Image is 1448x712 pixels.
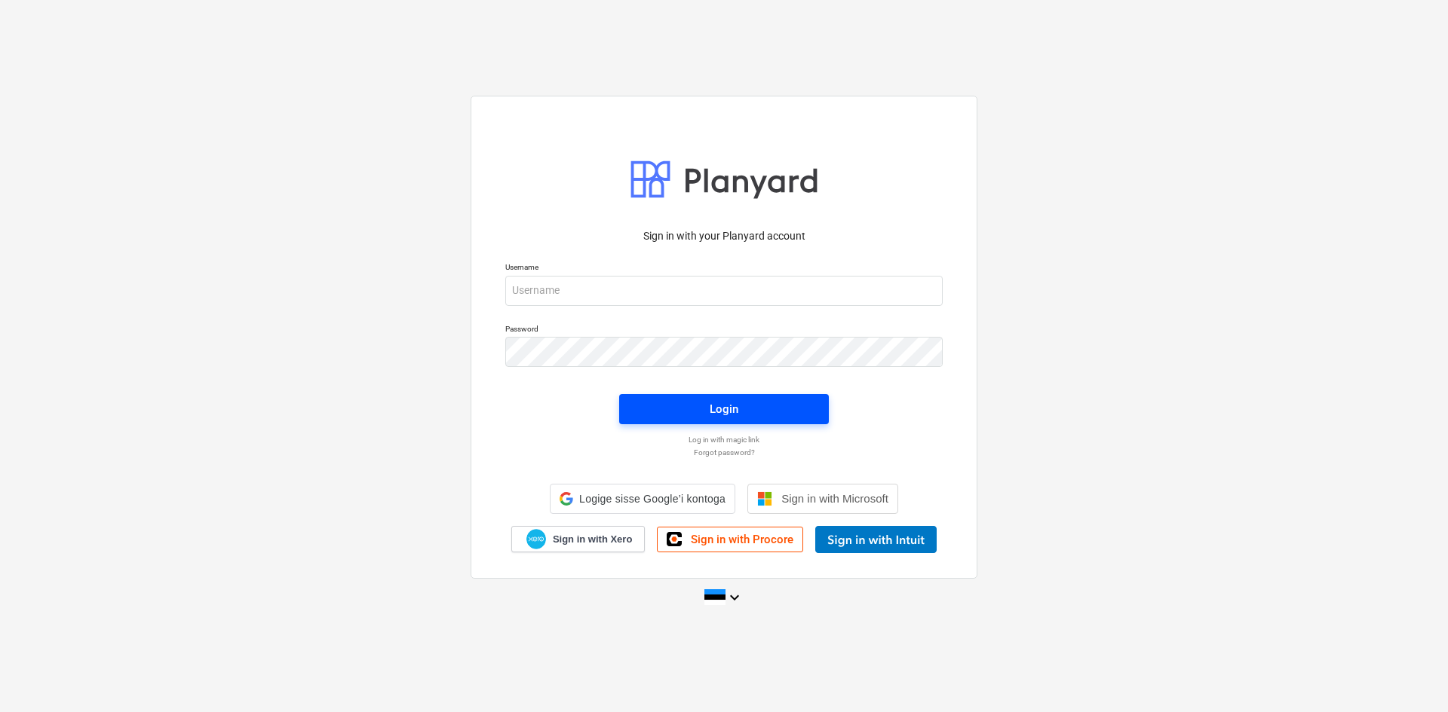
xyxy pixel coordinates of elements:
[710,399,738,419] div: Login
[757,491,772,506] img: Microsoft logo
[579,493,726,505] span: Logige sisse Google’i kontoga
[526,529,546,549] img: Xero logo
[498,435,950,445] a: Log in with magic link
[553,533,632,546] span: Sign in with Xero
[619,394,829,424] button: Login
[726,588,744,607] i: keyboard_arrow_down
[550,484,735,514] div: Logige sisse Google’i kontoga
[505,228,943,244] p: Sign in with your Planyard account
[781,492,888,505] span: Sign in with Microsoft
[505,276,943,306] input: Username
[505,262,943,275] p: Username
[657,527,803,552] a: Sign in with Procore
[505,324,943,337] p: Password
[691,533,793,546] span: Sign in with Procore
[498,448,950,457] a: Forgot password?
[511,526,646,552] a: Sign in with Xero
